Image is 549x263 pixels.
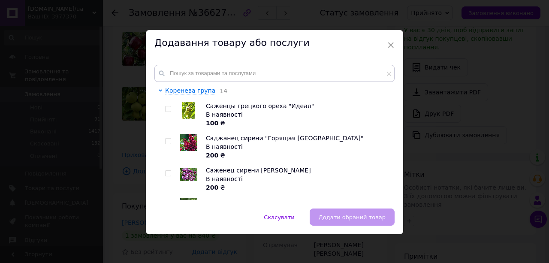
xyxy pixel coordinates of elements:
div: ₴ [206,151,390,160]
span: × [387,38,395,52]
div: В наявності [206,175,390,183]
span: Саджанец сирени "Горящая [GEOGRAPHIC_DATA]" [206,135,363,142]
b: 200 [206,184,218,191]
span: Скасувати [264,214,294,221]
div: ₴ [206,119,390,127]
img: Саженец сирени Аделаида Данбар [180,168,197,181]
img: Сажанец сирени "Сенсация" (привитий) [180,198,197,215]
div: В наявності [206,142,390,151]
b: 100 [206,120,218,127]
span: Саженцы грецкого ореха "Идеал" [206,103,314,109]
span: Саженец сирени [PERSON_NAME] [206,167,311,174]
div: ₴ [206,183,390,192]
div: В наявності [206,110,390,119]
img: Саджанец сирени "Горящая Москва" [180,134,197,151]
b: 200 [206,152,218,159]
button: Скасувати [255,209,303,226]
div: Додавання товару або послуги [146,30,403,56]
span: Коренева група [165,87,215,94]
span: [DEMOGRAPHIC_DATA] сирени "Сенсация" (привитий) [206,199,374,206]
span: 14 [215,88,227,94]
img: Саженцы грецкого ореха "Идеал" [182,102,195,119]
input: Пошук за товарами та послугами [154,65,395,82]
